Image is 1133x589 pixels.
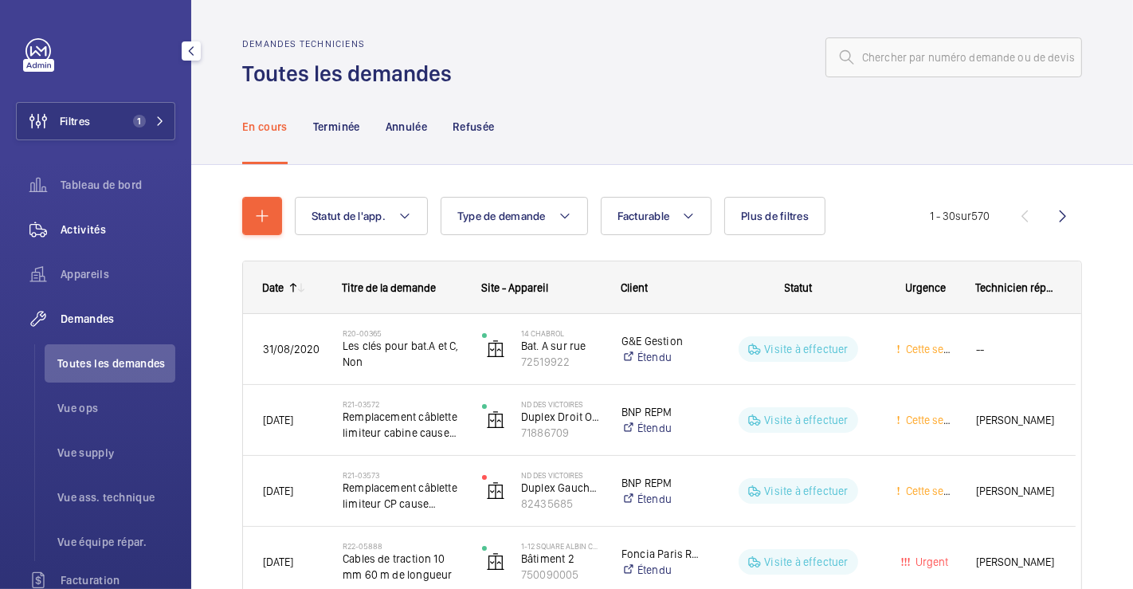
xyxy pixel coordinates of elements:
p: Visite à effectuer [764,341,848,357]
p: En cours [242,119,288,135]
span: 31/08/2020 [263,343,320,355]
h2: Demandes techniciens [242,38,461,49]
p: Bâtiment 2 [521,551,601,567]
span: [PERSON_NAME] [976,553,1056,571]
span: Plus de filtres [741,210,809,222]
a: Étendu [621,562,700,578]
span: [PERSON_NAME] [976,411,1056,429]
span: Facturation [61,572,175,588]
div: Date [262,281,284,294]
p: Visite à effectuer [764,554,848,570]
span: Cette semaine [903,485,974,497]
span: Cables de traction 10 mm 60 m de longueur [343,551,461,583]
span: Appareils [61,266,175,282]
span: Facturable [617,210,670,222]
button: Plus de filtres [724,197,825,235]
p: ND DES VICTOIRES [521,399,601,409]
p: ND DES VICTOIRES [521,470,601,480]
span: Toutes les demandes [57,355,175,371]
span: Vue ass. technique [57,489,175,505]
img: elevator.svg [486,410,505,430]
input: Chercher par numéro demande ou de devis [825,37,1082,77]
img: elevator.svg [486,340,505,359]
p: Bat. A sur rue [521,338,601,354]
a: Étendu [621,349,700,365]
span: Technicien réparateur [975,281,1057,294]
p: BNP REPM [621,475,700,491]
button: Facturable [601,197,712,235]
p: Annulée [386,119,427,135]
p: Visite à effectuer [764,412,848,428]
span: Urgence [906,281,947,294]
p: 71886709 [521,425,601,441]
span: [DATE] [263,556,293,568]
a: Étendu [621,491,700,507]
p: BNP REPM [621,404,700,420]
span: Cette semaine [903,343,974,355]
p: 72519922 [521,354,601,370]
button: Filtres1 [16,102,175,140]
span: Client [621,281,648,294]
span: Remplacement câblette limiteur CP cause oxydation diamètre 6mm 9 niveaux machinerie basse, [343,480,461,512]
span: Activités [61,222,175,238]
p: 1-12 square Albin Cachot [521,541,601,551]
span: 1 [133,115,146,128]
p: G&E Gestion [621,333,700,349]
span: Urgent [913,556,949,568]
span: sur [955,210,971,222]
p: Duplex Gauche OTIS - Coté Montmartre [521,480,601,496]
p: Visite à effectuer [764,483,848,499]
span: Statut [785,281,813,294]
h1: Toutes les demandes [242,59,461,88]
p: Duplex Droit Otis - [GEOGRAPHIC_DATA] [521,409,601,425]
span: Vue équipe répar. [57,534,175,550]
span: Titre de la demande [342,281,436,294]
h2: R22-05888 [343,541,461,551]
span: Demandes [61,311,175,327]
span: Remplacement câblette limiteur cabine cause oxydation diamètre 6mm 9 niveaux machinerie basse, [343,409,461,441]
span: [DATE] [263,485,293,497]
p: 750090005 [521,567,601,583]
span: 1 - 30 570 [930,210,990,222]
p: 82435685 [521,496,601,512]
p: Refusée [453,119,494,135]
h2: R20-00365 [343,328,461,338]
h2: R21-03572 [343,399,461,409]
button: Statut de l'app. [295,197,428,235]
span: Filtres [60,113,90,129]
span: Statut de l'app. [312,210,386,222]
img: elevator.svg [486,481,505,501]
span: [DATE] [263,414,293,426]
a: Étendu [621,420,700,436]
span: Type de demande [457,210,546,222]
span: Les clés pour bat.A et C, Non [343,338,461,370]
p: 14 Chabrol [521,328,601,338]
button: Type de demande [441,197,588,235]
span: Cette semaine [903,414,974,426]
span: Vue ops [57,400,175,416]
span: Tableau de bord [61,177,175,193]
span: Site - Appareil [481,281,548,294]
p: Terminée [313,119,360,135]
span: [PERSON_NAME] [976,482,1056,500]
span: Vue supply [57,445,175,461]
span: -- [976,340,1056,358]
h2: R21-03573 [343,470,461,480]
p: Foncia Paris Rive Droite - Marine Tassie [621,546,700,562]
img: elevator.svg [486,552,505,571]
